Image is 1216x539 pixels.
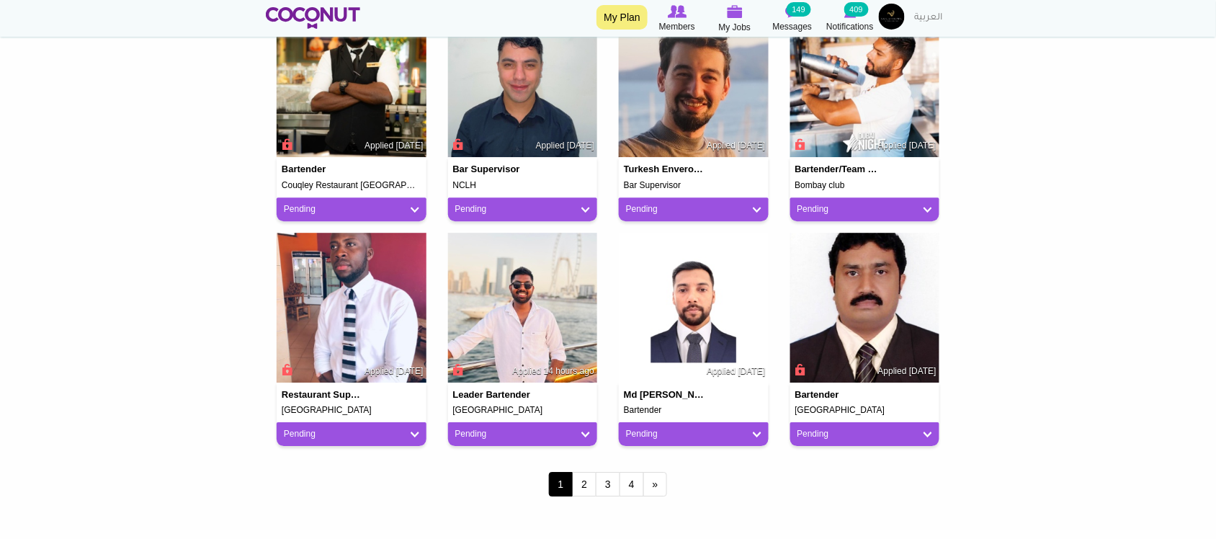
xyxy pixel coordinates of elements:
[455,428,591,440] a: Pending
[624,406,764,415] h5: Bartender
[277,233,426,383] img: Cephas Kwasitse's picture
[773,19,813,34] span: Messages
[787,2,811,17] small: 149
[448,8,598,158] img: Eliel Juarez's picture
[284,203,419,215] a: Pending
[280,137,292,151] span: Connect to Unlock the Profile
[282,390,365,400] h4: Restaurant supervisor
[451,362,464,377] span: Connect to Unlock the Profile
[821,4,879,34] a: Notifications Notifications 409
[668,5,687,18] img: Browse Members
[624,164,707,174] h4: Turkesh Enveroglu
[619,233,769,383] img: Md Mozammel Haque's picture
[549,472,573,496] span: 1
[844,5,857,18] img: Notifications
[280,362,292,377] span: Connect to Unlock the Profile
[795,406,935,415] h5: [GEOGRAPHIC_DATA]
[282,406,421,415] h5: [GEOGRAPHIC_DATA]
[453,390,537,400] h4: Leader Bartender
[719,20,751,35] span: My Jobs
[908,4,950,32] a: العربية
[826,19,873,34] span: Notifications
[455,203,591,215] a: Pending
[790,233,940,383] img: Bijwel Thobias's picture
[706,4,764,35] a: My Jobs My Jobs
[626,203,761,215] a: Pending
[596,472,620,496] a: 3
[453,164,537,174] h4: Bar Supervisor
[785,5,800,18] img: Messages
[284,428,419,440] a: Pending
[659,19,695,34] span: Members
[793,137,806,151] span: Connect to Unlock the Profile
[797,203,933,215] a: Pending
[727,5,743,18] img: My Jobs
[453,406,593,415] h5: [GEOGRAPHIC_DATA]
[797,428,933,440] a: Pending
[790,8,940,158] img: Nitin Chhibber's picture
[448,233,598,383] img: Akila Sohan kakuladala's picture
[795,390,879,400] h4: Bartender
[282,164,365,174] h4: Bartender
[844,2,869,17] small: 409
[626,428,761,440] a: Pending
[596,5,648,30] a: My Plan
[620,472,644,496] a: 4
[643,472,668,496] a: next ›
[266,7,360,29] img: Home
[624,390,707,400] h4: Md [PERSON_NAME]
[764,4,821,34] a: Messages Messages 149
[451,137,464,151] span: Connect to Unlock the Profile
[793,362,806,377] span: Connect to Unlock the Profile
[277,8,426,158] img: Tabufor Rene's picture
[624,181,764,190] h5: Bar Supervisor
[795,181,935,190] h5: Bombay club
[572,472,596,496] a: 2
[648,4,706,34] a: Browse Members Members
[795,164,879,174] h4: Bartender/Team Leader
[453,181,593,190] h5: NCLH
[282,181,421,190] h5: Couqley Restaurant [GEOGRAPHIC_DATA] down town
[619,8,769,158] img: Turkesh Enveroglu's picture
